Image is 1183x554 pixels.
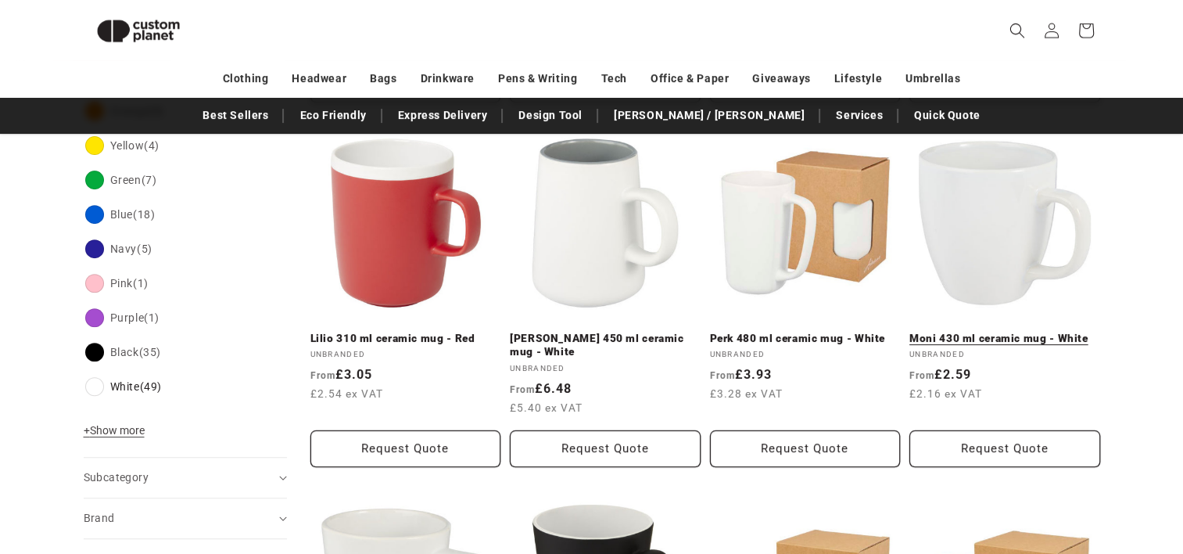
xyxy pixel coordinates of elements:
[84,471,149,484] span: Subcategory
[292,102,374,129] a: Eco Friendly
[909,332,1100,346] a: Moni 430 ml ceramic mug - White
[370,65,396,92] a: Bags
[905,65,960,92] a: Umbrellas
[510,332,701,359] a: [PERSON_NAME] 450 ml ceramic mug - White
[84,458,287,498] summary: Subcategory (0 selected)
[195,102,276,129] a: Best Sellers
[292,65,346,92] a: Headwear
[906,102,988,129] a: Quick Quote
[710,430,901,467] button: Request Quote
[390,102,496,129] a: Express Delivery
[84,424,145,437] span: Show more
[84,512,115,524] span: Brand
[84,424,90,437] span: +
[922,385,1183,554] iframe: Chat Widget
[710,332,901,346] a: Perk 480 ml ceramic mug - White
[511,102,590,129] a: Design Tool
[909,430,1100,467] button: Request Quote
[84,498,287,538] summary: Brand (0 selected)
[223,65,269,92] a: Clothing
[310,332,501,346] a: Lilio 310 ml ceramic mug - Red
[84,6,193,56] img: Custom Planet
[600,65,626,92] a: Tech
[651,65,729,92] a: Office & Paper
[510,430,701,467] button: Request Quote
[834,65,882,92] a: Lifestyle
[606,102,812,129] a: [PERSON_NAME] / [PERSON_NAME]
[421,65,475,92] a: Drinkware
[310,430,501,467] button: Request Quote
[498,65,577,92] a: Pens & Writing
[1000,13,1034,48] summary: Search
[84,423,149,445] button: Show more
[828,102,891,129] a: Services
[752,65,810,92] a: Giveaways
